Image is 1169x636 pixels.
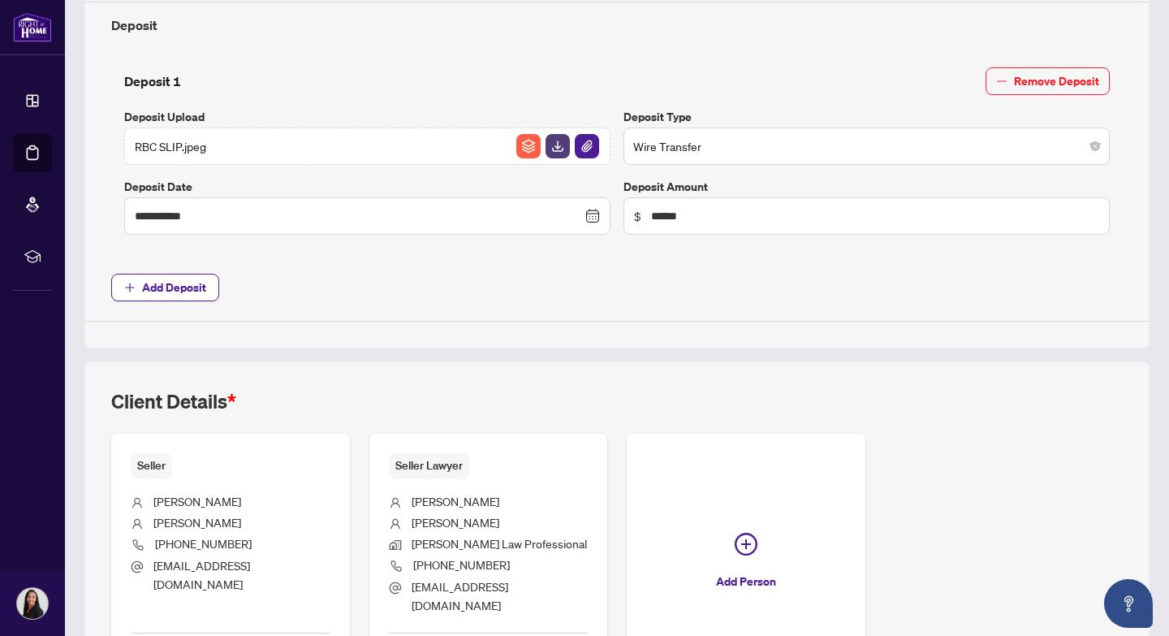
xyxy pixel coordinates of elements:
button: File Download [545,133,571,159]
span: [EMAIL_ADDRESS][DOMAIN_NAME] [412,579,508,612]
label: Deposit Type [623,108,1110,126]
span: [PERSON_NAME] [153,494,241,508]
button: File Archive [515,133,541,159]
label: Deposit Amount [623,178,1110,196]
img: File Archive [516,134,541,158]
span: [PERSON_NAME] Law Professional [412,536,587,551]
h4: Deposit [111,15,1123,35]
span: Seller Lawyer [389,453,469,478]
span: RBC SLIP.jpegFile ArchiveFile DownloadFile Attachement [124,128,610,165]
span: [PERSON_NAME] [153,515,241,530]
img: logo [13,12,52,42]
span: Add Deposit [142,275,206,301]
label: Deposit Date [124,178,610,196]
span: plus-circle [735,533,757,556]
span: [PHONE_NUMBER] [155,536,252,551]
span: Wire Transfer [633,131,1100,162]
span: close-circle [1090,141,1100,151]
span: RBC SLIP.jpeg [135,137,206,155]
span: [PHONE_NUMBER] [413,557,510,572]
h4: Deposit 1 [124,71,181,91]
span: [PERSON_NAME] [412,515,499,530]
label: Deposit Upload [124,108,610,126]
span: Add Person [716,569,776,595]
button: Open asap [1104,579,1153,628]
img: File Attachement [575,134,599,158]
img: Profile Icon [17,588,48,619]
button: File Attachement [574,133,600,159]
span: [PERSON_NAME] [412,494,499,508]
span: plus [124,282,136,293]
button: Add Deposit [111,274,219,301]
img: File Download [546,134,570,158]
span: minus [996,76,1007,87]
span: $ [634,207,641,225]
h2: Client Details [111,388,236,414]
button: Remove Deposit [986,67,1110,95]
span: Seller [131,453,172,478]
span: [EMAIL_ADDRESS][DOMAIN_NAME] [153,558,250,591]
span: Remove Deposit [1014,68,1099,94]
